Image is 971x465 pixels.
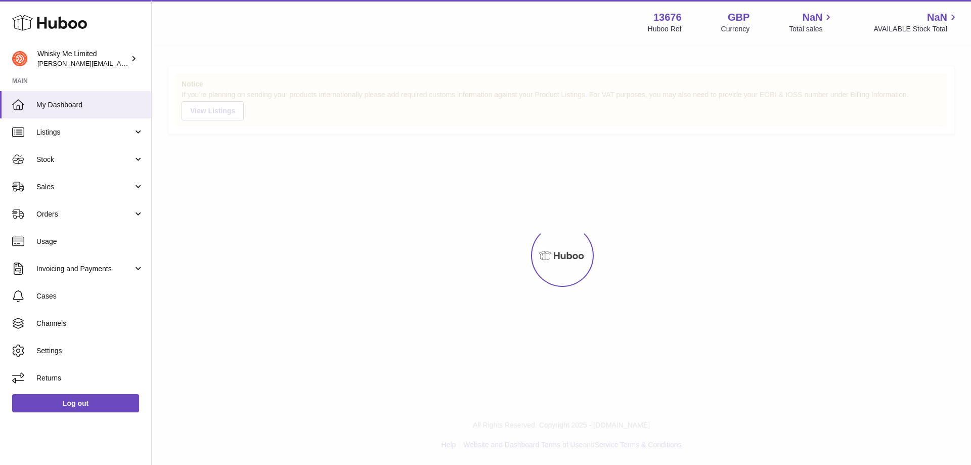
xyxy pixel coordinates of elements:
span: My Dashboard [36,100,144,110]
span: Channels [36,319,144,328]
a: NaN Total sales [789,11,834,34]
span: AVAILABLE Stock Total [873,24,959,34]
a: NaN AVAILABLE Stock Total [873,11,959,34]
div: Huboo Ref [648,24,682,34]
span: Usage [36,237,144,246]
span: Total sales [789,24,834,34]
span: NaN [927,11,947,24]
strong: GBP [728,11,749,24]
span: Orders [36,209,133,219]
span: Returns [36,373,144,383]
span: Sales [36,182,133,192]
span: [PERSON_NAME][EMAIL_ADDRESS][DOMAIN_NAME] [37,59,203,67]
div: Currency [721,24,750,34]
span: Listings [36,128,133,137]
span: Stock [36,155,133,164]
span: NaN [802,11,822,24]
span: Cases [36,291,144,301]
div: Whisky Me Limited [37,49,128,68]
span: Settings [36,346,144,356]
strong: 13676 [653,11,682,24]
a: Log out [12,394,139,412]
img: frances@whiskyshop.com [12,51,27,66]
span: Invoicing and Payments [36,264,133,274]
